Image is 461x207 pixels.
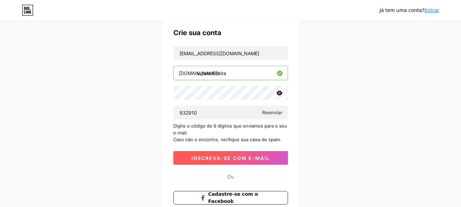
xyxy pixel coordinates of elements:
[173,191,288,205] button: Cadastre-se com o Facebook
[173,151,288,165] button: inscreva-se com e-mail
[174,66,288,80] input: nome de usuário
[173,29,221,37] font: Crie sua conta
[262,109,283,115] font: Reenviar
[227,174,234,179] font: Ou
[174,46,288,60] input: E-mail
[208,191,258,204] font: Cadastre-se com o Facebook
[424,8,439,13] a: Entrar
[179,70,219,76] font: [DOMAIN_NAME]/
[173,123,287,135] font: Digite o código de 6 dígitos que enviamos para o seu e-mail.
[174,106,288,119] input: Colar código de login
[379,8,424,13] font: Já tem uma conta?
[173,137,281,142] font: Caso não o encontre, verifique sua caixa de spam.
[191,155,270,161] font: inscreva-se com e-mail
